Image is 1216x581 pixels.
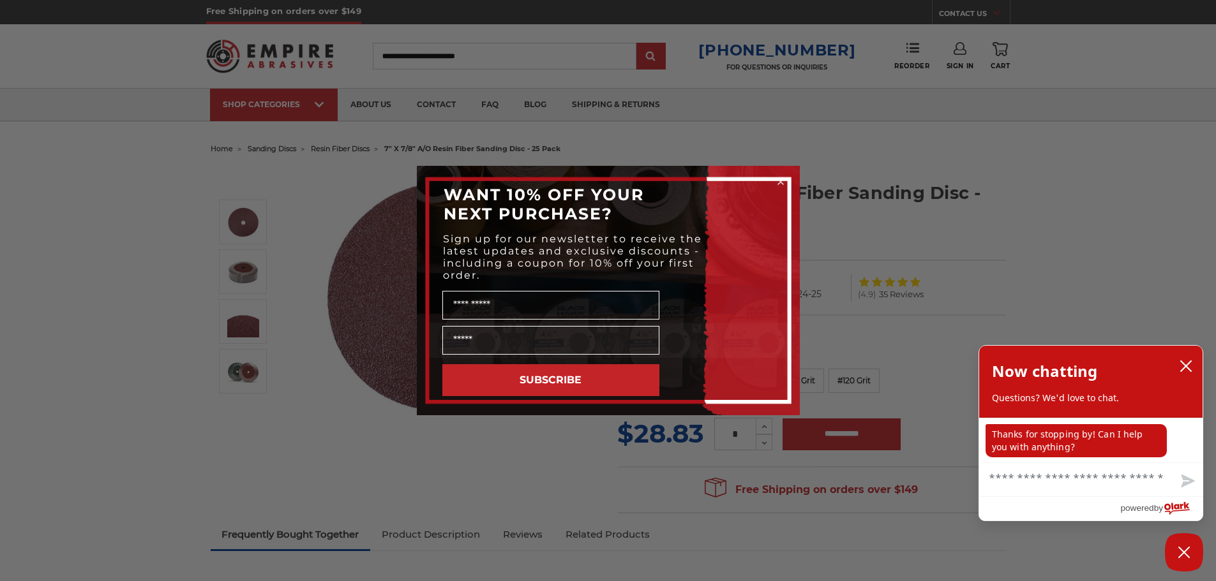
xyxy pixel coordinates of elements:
button: Close dialog [774,175,787,188]
span: Sign up for our newsletter to receive the latest updates and exclusive discounts - including a co... [443,233,702,281]
input: Email [442,326,659,355]
button: SUBSCRIBE [442,364,659,396]
button: Close Chatbox [1165,533,1203,571]
span: WANT 10% OFF YOUR NEXT PURCHASE? [444,185,644,223]
button: Send message [1171,467,1203,496]
div: chat [979,418,1203,462]
h2: Now chatting [992,358,1097,384]
span: powered [1120,500,1153,516]
button: close chatbox [1176,357,1196,376]
a: Powered by Olark [1120,497,1203,520]
div: olark chatbox [979,345,1203,521]
span: by [1154,500,1163,516]
p: Questions? We'd love to chat. [992,392,1190,404]
p: Thanks for stopping by! Can I help you with anything? [986,424,1167,457]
